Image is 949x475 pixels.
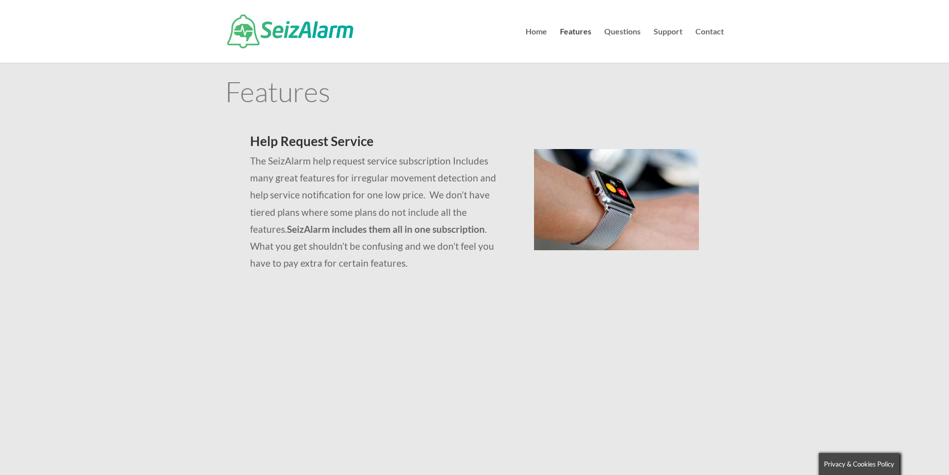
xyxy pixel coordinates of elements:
[250,153,510,272] p: The SeizAlarm help request service subscription Includes many great features for irregular moveme...
[695,28,724,63] a: Contact
[227,14,353,48] img: SeizAlarm
[225,77,724,110] h1: Features
[560,28,591,63] a: Features
[860,436,938,464] iframe: Help widget launcher
[287,223,485,235] strong: SeizAlarm includes them all in one subscription
[824,460,894,468] span: Privacy & Cookies Policy
[250,135,510,153] h2: Help Request Service
[654,28,682,63] a: Support
[534,149,699,250] img: seizalarm-on-wrist
[526,28,547,63] a: Home
[604,28,641,63] a: Questions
